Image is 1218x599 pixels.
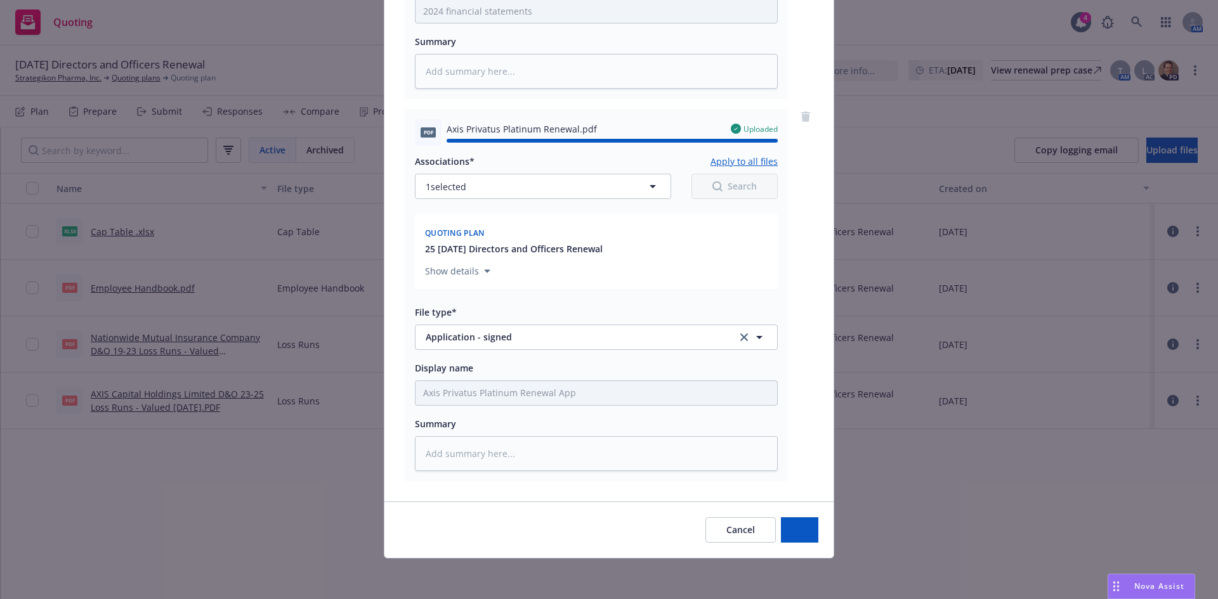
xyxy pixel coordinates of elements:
button: Nova Assist [1108,574,1195,599]
button: Add files [781,517,818,543]
span: Cancel [726,524,755,536]
a: remove [798,109,813,124]
span: Nova Assist [1134,581,1184,591]
span: Uploaded [743,124,778,134]
button: 25 [DATE] Directors and Officers Renewal [425,242,603,255]
span: 1 selected [426,180,466,193]
button: Show details [420,264,495,279]
a: clear selection [737,330,752,345]
button: Application - signedclear selection [415,325,778,350]
span: Associations* [415,155,475,167]
span: Application - signed [426,330,719,344]
button: Apply to all files [710,153,778,169]
div: Drag to move [1108,574,1124,598]
button: 1selected [415,174,671,199]
span: Display name [415,362,473,374]
span: Axis Privatus Platinum Renewal.pdf [447,122,597,136]
span: Add files [781,524,818,536]
span: Summary [415,418,456,430]
span: Summary [415,35,456,48]
span: pdf [421,127,436,137]
input: Add display name here... [416,381,777,405]
span: Quoting plan [425,228,485,238]
span: File type* [415,306,457,318]
button: Cancel [705,517,776,543]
